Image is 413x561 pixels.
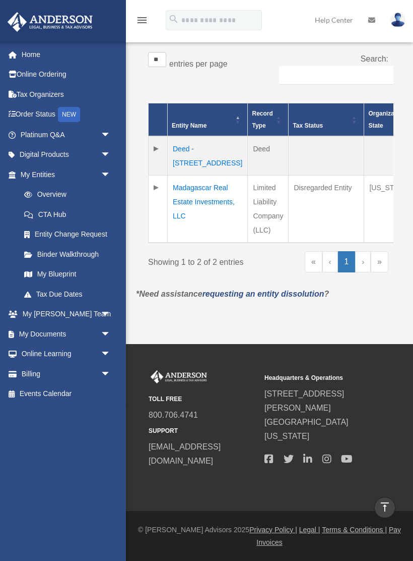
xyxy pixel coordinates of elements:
a: Pay Invoices [256,526,401,546]
span: arrow_drop_down [101,344,121,365]
a: My Documentsarrow_drop_down [7,324,126,344]
th: Entity Name: Activate to invert sorting [168,103,248,137]
a: First [305,251,322,272]
span: arrow_drop_down [101,145,121,165]
div: © [PERSON_NAME] Advisors 2025 [126,524,413,548]
a: Privacy Policy | [249,526,297,534]
span: Record Type [252,110,272,129]
td: Deed [248,136,289,176]
th: Tax Status: Activate to sort [289,103,364,137]
small: TOLL FREE [149,394,257,405]
a: vertical_align_top [374,497,395,518]
a: Previous [322,251,338,272]
div: NEW [58,107,80,122]
i: vertical_align_top [379,501,391,513]
small: SUPPORT [149,426,257,436]
span: arrow_drop_down [101,304,121,325]
a: Order StatusNEW [7,104,126,125]
td: Disregarded Entity [289,176,364,243]
a: 800.706.4741 [149,411,198,419]
a: [EMAIL_ADDRESS][DOMAIN_NAME] [149,442,221,465]
small: Headquarters & Operations [264,373,373,383]
a: Online Learningarrow_drop_down [7,344,126,364]
a: Next [355,251,371,272]
a: menu [136,18,148,26]
span: arrow_drop_down [101,364,121,384]
label: entries per page [169,60,228,68]
a: My Blueprint [14,264,121,285]
a: Last [371,251,388,272]
img: Anderson Advisors Platinum Portal [149,370,209,383]
a: requesting an entity dissolution [202,290,324,298]
i: menu [136,14,148,26]
a: Entity Change Request [14,225,121,245]
a: [GEOGRAPHIC_DATA][US_STATE] [264,418,349,440]
span: Tax Status [293,122,323,129]
img: Anderson Advisors Platinum Portal [5,12,96,32]
a: Billingarrow_drop_down [7,364,126,384]
img: User Pic [390,13,405,27]
th: Record Type: Activate to sort [248,103,289,137]
i: search [168,14,179,25]
a: Platinum Q&Aarrow_drop_down [7,125,126,145]
a: Home [7,44,126,65]
span: Organization State [368,110,405,129]
td: Deed - [STREET_ADDRESS] [168,136,248,176]
td: Madagascar Real Estate Investments, LLC [168,176,248,243]
a: 1 [338,251,356,272]
a: Tax Due Dates [14,284,121,304]
a: Online Ordering [7,65,126,85]
span: Entity Name [172,122,206,129]
a: CTA Hub [14,204,121,225]
a: Legal | [299,526,320,534]
label: Search: [361,54,388,63]
em: *Need assistance ? [136,290,329,298]
span: arrow_drop_down [101,164,121,185]
a: Overview [14,185,116,205]
td: Limited Liability Company (LLC) [248,176,289,243]
a: Events Calendar [7,384,126,404]
a: Digital Productsarrow_drop_down [7,145,126,165]
a: Tax Organizers [7,84,126,104]
div: Showing 1 to 2 of 2 entries [148,251,261,269]
a: My Entitiesarrow_drop_down [7,164,121,185]
a: My [PERSON_NAME] Teamarrow_drop_down [7,304,126,324]
a: Binder Walkthrough [14,244,121,264]
a: [STREET_ADDRESS][PERSON_NAME] [264,389,344,412]
span: arrow_drop_down [101,125,121,145]
span: arrow_drop_down [101,324,121,345]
